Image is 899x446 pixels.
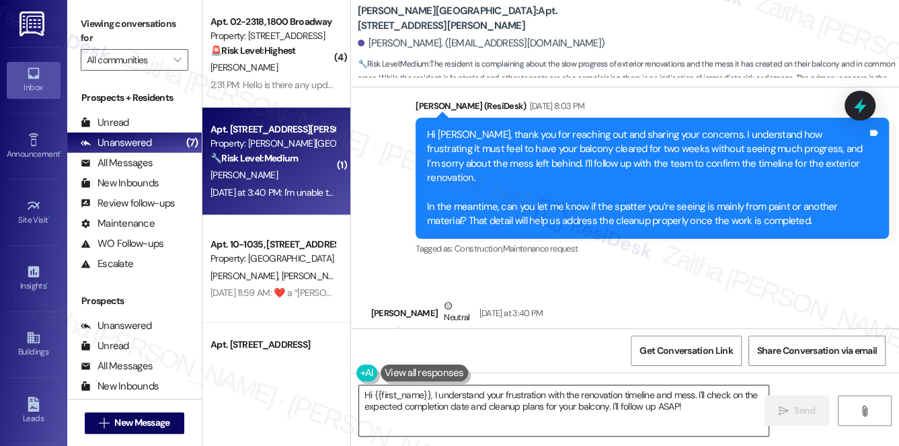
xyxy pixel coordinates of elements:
[183,133,202,153] div: (7)
[416,99,889,118] div: [PERSON_NAME] (ResiDesk)
[81,359,153,373] div: All Messages
[46,279,48,289] span: •
[87,49,167,71] input: All communities
[81,136,152,150] div: Unanswered
[81,319,152,333] div: Unanswered
[81,196,175,211] div: Review follow-ups
[85,412,184,434] button: New Message
[210,29,335,43] div: Property: [STREET_ADDRESS]
[67,294,202,308] div: Prospects
[210,338,335,352] div: Apt. [STREET_ADDRESS]
[210,61,278,73] span: [PERSON_NAME]
[67,91,202,105] div: Prospects + Residents
[7,194,61,231] a: Site Visit •
[81,379,159,394] div: New Inbounds
[427,128,867,229] div: Hi [PERSON_NAME], thank you for reaching out and sharing your concerns. I understand how frustrat...
[81,257,133,271] div: Escalate
[81,176,159,190] div: New Inbounds
[455,243,503,254] span: Construction ,
[476,306,543,320] div: [DATE] at 3:40 PM
[48,213,50,223] span: •
[7,326,61,363] a: Buildings
[210,169,278,181] span: [PERSON_NAME]
[81,116,129,130] div: Unread
[60,147,62,157] span: •
[99,418,109,429] i: 
[794,404,815,418] span: Send
[765,396,830,426] button: Send
[81,13,188,49] label: Viewing conversations for
[210,237,335,252] div: Apt. 10-1035, [STREET_ADDRESS]
[210,270,282,282] span: [PERSON_NAME]
[7,260,61,297] a: Insights •
[358,57,899,115] span: : The resident is complaining about the slow progress of exterior renovations and the mess it has...
[631,336,741,366] button: Get Conversation Link
[81,237,163,251] div: WO Follow-ups
[748,336,886,366] button: Share Conversation via email
[210,44,296,57] strong: 🚨 Risk Level: Highest
[7,393,61,429] a: Leads
[503,243,578,254] span: Maintenance request
[81,339,129,353] div: Unread
[210,152,298,164] strong: 🔧 Risk Level: Medium
[416,239,889,258] div: Tagged as:
[114,416,169,430] span: New Message
[859,406,869,416] i: 
[19,11,47,36] img: ResiDesk Logo
[7,62,61,98] a: Inbox
[639,344,732,358] span: Get Conversation Link
[757,344,877,358] span: Share Conversation via email
[281,270,348,282] span: [PERSON_NAME]
[81,217,155,231] div: Maintenance
[441,299,472,327] div: Neutral
[358,4,627,33] b: [PERSON_NAME][GEOGRAPHIC_DATA]: Apt. [STREET_ADDRESS][PERSON_NAME]
[526,99,585,113] div: [DATE] 8:03 PM
[779,406,789,416] i: 
[210,122,335,137] div: Apt. [STREET_ADDRESS][PERSON_NAME]
[81,156,153,170] div: All Messages
[210,79,499,91] div: 2:31 PM: Hello is there any update? Maintenance has still not been by to fix
[371,299,845,332] div: [PERSON_NAME]
[210,137,335,151] div: Property: [PERSON_NAME][GEOGRAPHIC_DATA]
[358,59,429,69] strong: 🔧 Risk Level: Medium
[210,15,335,29] div: Apt. 02-2318, 1800 Broadway
[210,252,335,266] div: Property: [GEOGRAPHIC_DATA]
[358,36,605,50] div: [PERSON_NAME]. ([EMAIL_ADDRESS][DOMAIN_NAME])
[173,54,181,65] i: 
[359,385,769,436] textarea: Hi {{first_name}}, I understand your frustration with the renovation timeline and mess. I'll chec...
